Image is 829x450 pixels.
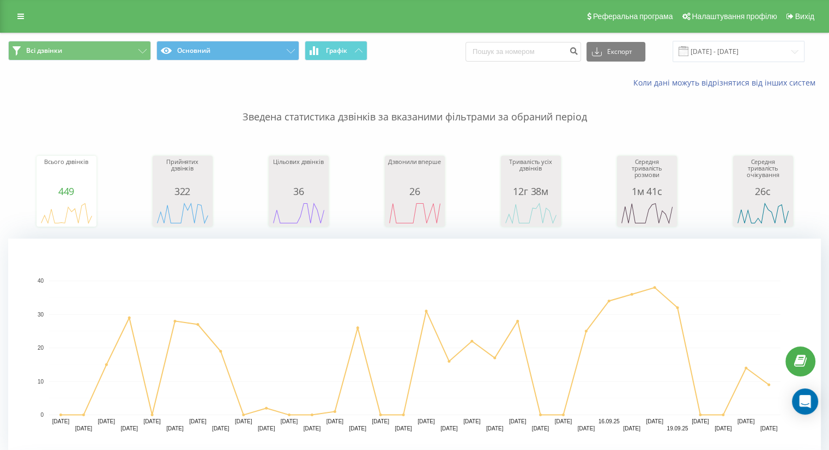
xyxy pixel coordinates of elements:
span: Вихід [795,12,814,21]
text: 40 [38,278,44,284]
div: 322 [155,186,210,197]
text: [DATE] [440,425,458,431]
div: Тривалість усіх дзвінків [504,159,558,186]
span: Реферальна програма [593,12,673,21]
button: Всі дзвінки [8,41,151,60]
text: [DATE] [304,425,321,431]
input: Пошук за номером [465,42,581,62]
button: Експорт [586,42,645,62]
span: Графік [326,47,347,54]
text: [DATE] [715,425,732,431]
span: Налаштування профілю [692,12,777,21]
text: [DATE] [212,425,229,431]
text: [DATE] [52,418,70,424]
text: 30 [38,312,44,318]
div: Open Intercom Messenger [792,388,818,415]
svg: A chart. [155,197,210,229]
svg: A chart. [388,197,442,229]
div: 36 [271,186,326,197]
svg: A chart. [271,197,326,229]
text: 10 [38,379,44,385]
text: [DATE] [509,418,527,424]
text: [DATE] [463,418,481,424]
text: 19.09.25 [667,425,688,431]
svg: A chart. [620,197,674,229]
a: Коли дані можуть відрізнятися вiд інших систем [633,77,821,88]
button: Основний [156,41,299,60]
text: [DATE] [98,418,116,424]
div: Середня тривалість очікування [736,159,790,186]
text: [DATE] [75,425,93,431]
text: [DATE] [326,418,344,424]
text: 20 [38,345,44,351]
text: [DATE] [235,418,252,424]
text: [DATE] [258,425,275,431]
text: [DATE] [692,418,709,424]
text: [DATE] [189,418,207,424]
button: Графік [305,41,367,60]
text: 16.09.25 [598,418,620,424]
text: [DATE] [623,425,640,431]
text: [DATE] [395,425,412,431]
text: [DATE] [281,418,298,424]
svg: A chart. [736,197,790,229]
text: [DATE] [143,418,161,424]
text: [DATE] [646,418,663,424]
text: [DATE] [578,425,595,431]
div: Дзвонили вперше [388,159,442,186]
svg: A chart. [504,197,558,229]
div: 26 [388,186,442,197]
text: [DATE] [120,425,138,431]
div: Середня тривалість розмови [620,159,674,186]
text: [DATE] [166,425,184,431]
div: Цільових дзвінків [271,159,326,186]
div: Всього дзвінків [39,159,94,186]
div: 26с [736,186,790,197]
text: [DATE] [486,425,504,431]
div: 449 [39,186,94,197]
text: [DATE] [417,418,435,424]
text: [DATE] [372,418,389,424]
div: Прийнятих дзвінків [155,159,210,186]
text: [DATE] [555,418,572,424]
div: 12г 38м [504,186,558,197]
text: 0 [40,412,44,418]
text: [DATE] [737,418,755,424]
div: 1м 41с [620,186,674,197]
text: [DATE] [760,425,778,431]
svg: A chart. [39,197,94,229]
p: Зведена статистика дзвінків за вказаними фільтрами за обраний період [8,88,821,124]
span: Всі дзвінки [26,46,62,55]
text: [DATE] [349,425,366,431]
text: [DATE] [532,425,549,431]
